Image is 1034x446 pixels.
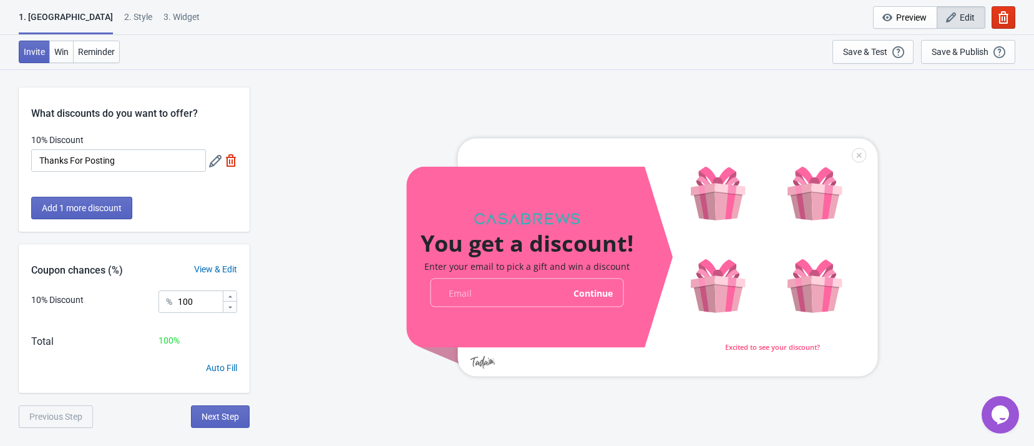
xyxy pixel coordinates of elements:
input: Chance [177,290,222,313]
div: 3. Widget [163,11,200,32]
div: Total [31,334,54,349]
span: Invite [24,47,45,57]
button: Win [49,41,74,63]
div: 10% Discount [31,294,84,307]
iframe: chat widget [982,396,1022,434]
span: 100 % [159,335,180,345]
button: Reminder [73,41,120,63]
button: Invite [19,41,50,63]
span: Reminder [78,47,115,57]
button: Add 1 more discount [31,197,132,219]
label: 10% Discount [31,134,84,146]
span: Win [54,47,69,57]
button: Edit [937,6,985,29]
div: Save & Test [843,47,887,57]
button: Preview [873,6,937,29]
div: View & Edit [182,263,250,276]
button: Save & Publish [921,40,1015,64]
button: Save & Test [832,40,914,64]
div: What discounts do you want to offer? [19,87,250,121]
img: delete.svg [225,154,237,167]
span: Next Step [202,412,239,422]
span: Add 1 more discount [42,203,122,213]
div: Coupon chances (%) [19,263,135,278]
div: Save & Publish [932,47,988,57]
div: % [166,294,172,309]
button: Next Step [191,405,250,428]
div: Auto Fill [206,362,237,375]
span: Preview [896,12,927,22]
div: 1. [GEOGRAPHIC_DATA] [19,11,113,34]
div: 2 . Style [124,11,152,32]
span: Edit [960,12,975,22]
